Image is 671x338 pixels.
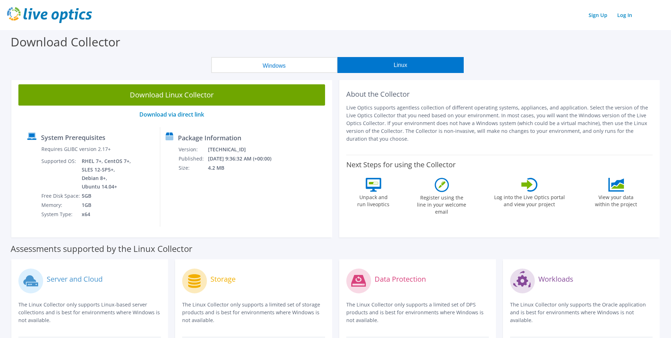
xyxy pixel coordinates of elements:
[41,210,81,219] td: System Type:
[178,134,241,141] label: Package Information
[346,90,653,98] h2: About the Collector
[81,191,132,201] td: 5GB
[208,154,281,163] td: [DATE] 9:36:32 AM (+00:00)
[585,10,611,20] a: Sign Up
[337,57,464,73] button: Linux
[11,245,192,252] label: Assessments supported by the Linux Collector
[81,210,132,219] td: x64
[538,276,573,283] label: Workloads
[139,111,204,118] a: Download via direct link
[18,84,325,106] a: Download Linux Collector
[7,7,92,23] img: live_optics_svg.svg
[41,201,81,210] td: Memory:
[208,145,281,154] td: [TECHNICAL_ID]
[375,276,426,283] label: Data Protection
[208,163,281,173] td: 4.2 MB
[346,104,653,143] p: Live Optics supports agentless collection of different operating systems, appliances, and applica...
[210,276,236,283] label: Storage
[182,301,325,324] p: The Linux Collector only supports a limited set of storage products and is best for environments ...
[614,10,636,20] a: Log In
[41,134,105,141] label: System Prerequisites
[494,192,565,208] label: Log into the Live Optics portal and view your project
[415,192,468,215] label: Register using the line in your welcome email
[346,301,489,324] p: The Linux Collector only supports a limited set of DPS products and is best for environments wher...
[346,160,456,169] label: Next Steps for using the Collector
[510,301,653,324] p: The Linux Collector only supports the Oracle application and is best for environments where Windo...
[41,157,81,191] td: Supported OS:
[41,146,111,153] label: Requires GLIBC version 2.17+
[81,201,132,210] td: 1GB
[178,154,208,163] td: Published:
[591,192,642,208] label: View your data within the project
[41,191,81,201] td: Free Disk Space:
[178,145,208,154] td: Version:
[18,301,161,324] p: The Linux Collector only supports Linux-based server collections and is best for environments whe...
[211,57,337,73] button: Windows
[11,34,120,50] label: Download Collector
[357,192,390,208] label: Unpack and run liveoptics
[178,163,208,173] td: Size:
[81,157,132,191] td: RHEL 7+, CentOS 7+, SLES 12-SP5+, Debian 8+, Ubuntu 14.04+
[47,276,103,283] label: Server and Cloud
